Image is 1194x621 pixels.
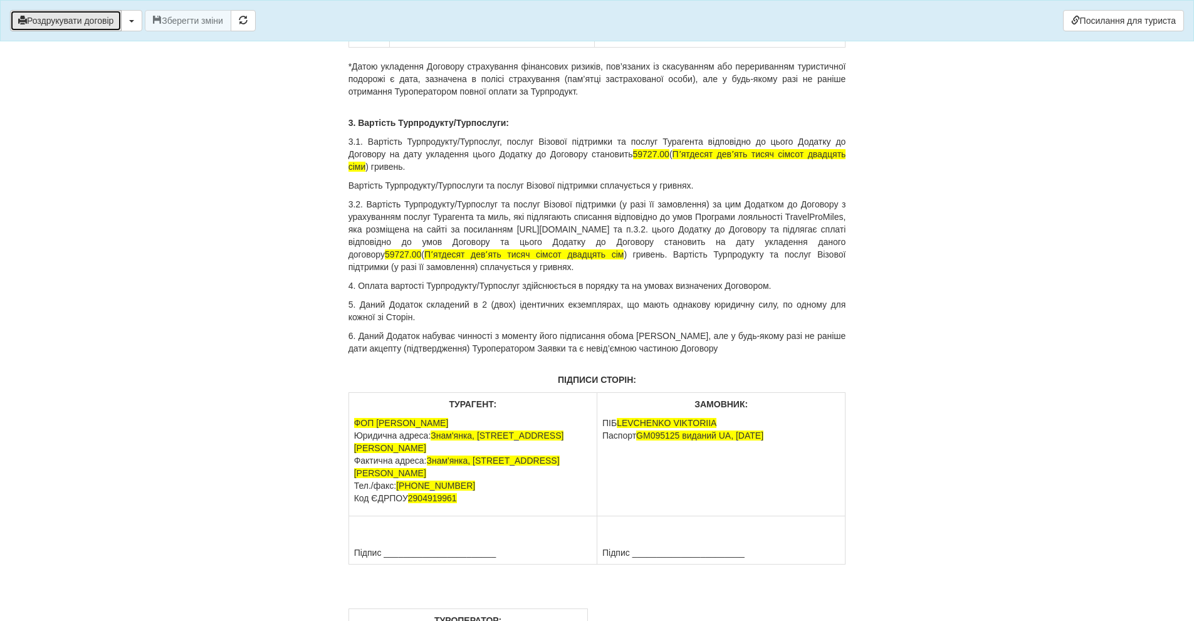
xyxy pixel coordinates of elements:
[348,516,597,565] td: Підпис _______________________
[354,418,449,428] span: ФОП [PERSON_NAME]
[145,10,231,31] button: Зберегти зміни
[636,431,763,441] span: GM095125 виданий UA, [DATE]
[597,516,846,565] td: Підпис _______________________
[408,493,457,503] span: 2904919961
[348,179,846,192] p: Вартість Турпродукту/Турпослуги та послуг Візової підтримки сплачується у гривнях.
[354,456,560,478] span: Знам'янка, [STREET_ADDRESS][PERSON_NAME]
[617,418,716,428] span: LEVCHENKO VIKTORIIA
[10,10,122,31] button: Роздрукувати договір
[348,60,846,98] p: *Датою укладення Договору страхування фінансових ризиків, пов’язаних із скасуванням або перериван...
[354,398,592,410] p: ТУРАГЕНТ:
[348,279,846,292] p: 4. Оплата вартості Турпродукту/Турпослуг здійснюється в порядку та на умовах визначених Договором.
[348,117,846,129] p: 3. Вартість Турпродукту/Турпослуги:
[424,249,624,259] span: Пʼятдесят девʼять тисяч сімсот двадцять сім
[602,417,840,442] p: ПІБ Паспорт
[602,398,840,410] p: ЗАМОВНИК:
[1063,10,1184,31] a: Посилання для туриста
[348,298,846,323] p: 5. Даний Додаток складений в 2 (двох) ідентичних екземплярах, що мають однакову юридичну силу, по...
[348,330,846,355] p: 6. Даний Додаток набуває чинності з моменту його підписання обома [PERSON_NAME], але у будь-якому...
[354,417,592,504] p: Юридична адреса: Фактична адреса: Тел./факс: Код ЄДРПОУ
[396,481,475,491] span: [PHONE_NUMBER]
[385,249,421,259] span: 59727.00
[348,373,846,386] p: ПІДПИСИ СТОРІН:
[348,135,846,173] p: 3.1. Вартість Турпродукту/Турпослуг, послуг Візової підтримки та послуг Турагента відповідно до ц...
[354,431,564,453] span: Знам'янка, [STREET_ADDRESS][PERSON_NAME]
[348,198,846,273] p: 3.2. Вартість Турпродукту/Турпослуг та послуг Візової підтримки (у разі її замовлення) за цим Дод...
[633,149,669,159] span: 59727.00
